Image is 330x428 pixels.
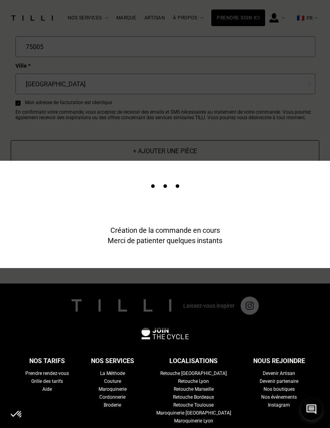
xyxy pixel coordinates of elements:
a: Retouche Marseille [174,385,214,393]
a: Cordonnerie [99,393,125,401]
a: Maroquinerie [GEOGRAPHIC_DATA] [156,409,231,417]
a: Aide [42,385,52,393]
div: Localisations [169,355,218,367]
a: Couture [104,377,121,385]
a: La Méthode [100,369,125,377]
a: Devenir Artisan [263,369,295,377]
div: Nos services [91,355,134,367]
p: Création de la commande en cours [110,226,220,234]
img: logo Join The Cycle [141,327,189,339]
a: Instagram [268,401,290,409]
a: Maroquinerie Lyon [174,417,213,425]
a: Nos boutiques [264,385,295,393]
a: Prendre rendez-vous [25,369,69,377]
p: Merci de patienter quelques instants [108,236,222,244]
a: Retouche [GEOGRAPHIC_DATA] [160,369,227,377]
a: Retouche Bordeaux [173,393,214,401]
a: Retouche Lyon [178,377,209,385]
a: Nos événements [261,393,297,401]
div: Nos tarifs [29,355,65,367]
a: Retouche Toulouse [173,401,214,409]
a: Grille des tarifs [31,377,63,385]
a: Devenir partenaire [260,377,298,385]
a: Broderie [104,401,121,409]
div: Nous rejoindre [253,355,305,367]
a: Maroquinerie [99,385,127,393]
